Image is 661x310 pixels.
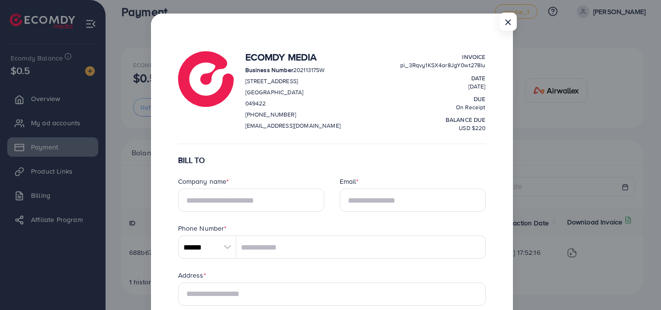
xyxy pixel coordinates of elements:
iframe: Chat [620,266,654,303]
p: 049422 [245,98,341,109]
label: Address [178,270,206,280]
p: balance due [400,114,485,126]
p: [GEOGRAPHIC_DATA] [245,87,341,98]
p: [PHONE_NUMBER] [245,109,341,120]
span: [DATE] [468,82,486,90]
label: Phone Number [178,223,227,233]
p: [STREET_ADDRESS] [245,75,341,87]
strong: Business Number [245,66,293,74]
p: 202113175W [245,64,341,76]
p: Date [400,73,485,84]
p: [EMAIL_ADDRESS][DOMAIN_NAME] [245,120,341,132]
p: Due [400,93,485,105]
img: logo [178,51,234,107]
span: pi_3Rqvy1KSX4ar8JgY0wt278Iu [400,61,485,69]
span: On Receipt [456,103,486,111]
label: Email [340,177,359,186]
h6: BILL TO [178,156,486,165]
h4: Ecomdy Media [245,51,341,63]
button: Close [499,13,517,31]
label: Company name [178,177,229,186]
span: USD $220 [459,124,485,132]
p: Invoice [400,51,485,63]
